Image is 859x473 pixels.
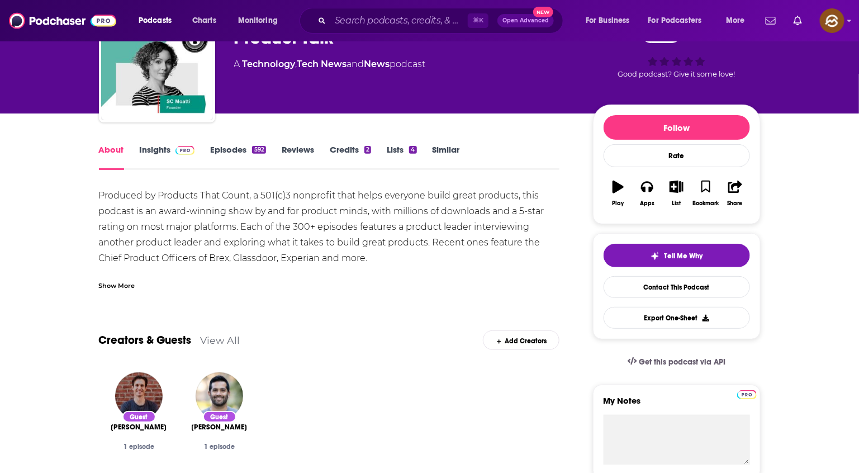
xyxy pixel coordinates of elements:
[192,13,216,29] span: Charts
[108,443,170,451] div: 1 episode
[737,389,757,399] a: Pro website
[185,12,223,30] a: Charts
[641,12,718,30] button: open menu
[820,8,844,33] img: User Profile
[604,395,750,415] label: My Notes
[618,70,735,78] span: Good podcast? Give it some love!
[188,443,251,451] div: 1 episode
[330,12,468,30] input: Search podcasts, credits, & more...
[586,13,630,29] span: For Business
[640,200,654,207] div: Apps
[718,12,759,30] button: open menu
[691,173,720,214] button: Bookmark
[604,244,750,267] button: tell me why sparkleTell Me Why
[604,144,750,167] div: Rate
[192,423,248,432] a: Gaurav Hardikar
[619,348,735,376] a: Get this podcast via API
[728,200,743,207] div: Share
[101,8,213,120] img: Product Talk
[210,144,265,170] a: Episodes592
[330,144,371,170] a: Credits2
[364,59,390,69] a: News
[201,334,240,346] a: View All
[662,173,691,214] button: List
[533,7,553,17] span: New
[192,423,248,432] span: [PERSON_NAME]
[483,330,559,350] div: Add Creators
[604,115,750,140] button: Follow
[409,146,416,154] div: 4
[720,173,749,214] button: Share
[604,307,750,329] button: Export One-Sheet
[497,14,554,27] button: Open AdvancedNew
[175,146,195,155] img: Podchaser Pro
[252,146,265,154] div: 592
[578,12,644,30] button: open menu
[664,252,703,261] span: Tell Me Why
[692,200,719,207] div: Bookmark
[139,13,172,29] span: Podcasts
[820,8,844,33] span: Logged in as hey85204
[604,173,633,214] button: Play
[468,13,488,28] span: ⌘ K
[737,390,757,399] img: Podchaser Pro
[604,276,750,298] a: Contact This Podcast
[612,200,624,207] div: Play
[364,146,371,154] div: 2
[726,13,745,29] span: More
[140,144,195,170] a: InsightsPodchaser Pro
[297,59,347,69] a: Tech News
[122,411,156,423] div: Guest
[99,188,560,391] div: Produced by Products That Count, a 501(c)3 nonprofit that helps everyone build great products, th...
[672,200,681,207] div: List
[234,58,426,71] div: A podcast
[99,144,124,170] a: About
[633,173,662,214] button: Apps
[230,12,292,30] button: open menu
[789,11,806,30] a: Show notifications dropdown
[820,8,844,33] button: Show profile menu
[639,357,725,367] span: Get this podcast via API
[387,144,416,170] a: Lists4
[115,372,163,420] img: Justin Bauer
[502,18,549,23] span: Open Advanced
[651,252,659,261] img: tell me why sparkle
[203,411,236,423] div: Guest
[761,11,780,30] a: Show notifications dropdown
[111,423,167,432] span: [PERSON_NAME]
[111,423,167,432] a: Justin Bauer
[131,12,186,30] button: open menu
[433,144,460,170] a: Similar
[282,144,314,170] a: Reviews
[310,8,574,34] div: Search podcasts, credits, & more...
[347,59,364,69] span: and
[238,13,278,29] span: Monitoring
[593,16,761,86] div: 57Good podcast? Give it some love!
[9,10,116,31] img: Podchaser - Follow, Share and Rate Podcasts
[648,13,702,29] span: For Podcasters
[243,59,296,69] a: Technology
[99,333,192,347] a: Creators & Guests
[196,372,243,420] img: Gaurav Hardikar
[296,59,297,69] span: ,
